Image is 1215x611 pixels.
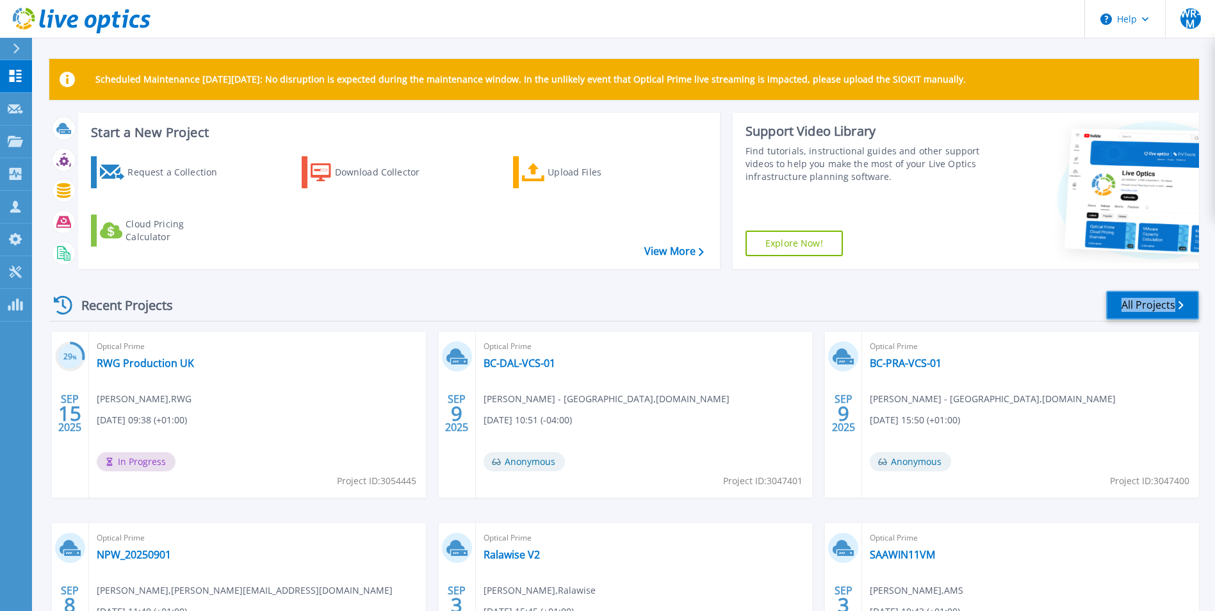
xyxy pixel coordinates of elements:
a: All Projects [1106,291,1199,320]
span: [DATE] 09:38 (+01:00) [97,413,187,427]
a: Upload Files [513,156,656,188]
a: BC-DAL-VCS-01 [484,357,555,370]
span: Optical Prime [97,531,418,545]
span: In Progress [97,452,175,471]
div: SEP 2025 [58,390,82,437]
span: Project ID: 3047400 [1110,474,1189,488]
div: Find tutorials, instructional guides and other support videos to help you make the most of your L... [746,145,983,183]
div: SEP 2025 [831,390,856,437]
h3: 29 [55,350,85,364]
a: Download Collector [302,156,444,188]
span: Anonymous [484,452,565,471]
span: Optical Prime [870,339,1191,354]
span: [PERSON_NAME] - [GEOGRAPHIC_DATA] , [DOMAIN_NAME] [484,392,730,406]
span: [PERSON_NAME] , RWG [97,392,192,406]
span: Optical Prime [870,531,1191,545]
span: Optical Prime [484,531,805,545]
span: Project ID: 3054445 [337,474,416,488]
a: Explore Now! [746,231,843,256]
a: Cloud Pricing Calculator [91,215,234,247]
span: 3 [838,599,849,610]
span: [DATE] 10:51 (-04:00) [484,413,572,427]
span: 15 [58,408,81,419]
div: SEP 2025 [444,390,469,437]
div: Download Collector [335,159,437,185]
span: Project ID: 3047401 [723,474,803,488]
span: [DATE] 15:50 (+01:00) [870,413,960,427]
span: WR-M [1180,8,1201,29]
span: [PERSON_NAME] , [PERSON_NAME][EMAIL_ADDRESS][DOMAIN_NAME] [97,583,393,598]
div: Cloud Pricing Calculator [126,218,228,243]
div: Support Video Library [746,123,983,140]
div: Upload Files [548,159,650,185]
div: Recent Projects [49,289,190,321]
p: Scheduled Maintenance [DATE][DATE]: No disruption is expected during the maintenance window. In t... [95,74,966,85]
div: Request a Collection [127,159,230,185]
a: BC-PRA-VCS-01 [870,357,942,370]
a: NPW_20250901 [97,548,171,561]
span: Optical Prime [484,339,805,354]
span: [PERSON_NAME] , Ralawise [484,583,596,598]
span: 9 [451,408,462,419]
span: 8 [64,599,76,610]
a: Request a Collection [91,156,234,188]
a: View More [644,245,704,257]
span: [PERSON_NAME] , AMS [870,583,963,598]
span: Anonymous [870,452,951,471]
span: % [72,354,77,361]
span: 9 [838,408,849,419]
a: RWG Production UK [97,357,194,370]
h3: Start a New Project [91,126,703,140]
span: Optical Prime [97,339,418,354]
a: Ralawise V2 [484,548,540,561]
span: [PERSON_NAME] - [GEOGRAPHIC_DATA] , [DOMAIN_NAME] [870,392,1116,406]
span: 3 [451,599,462,610]
a: SAAWIN11VM [870,548,935,561]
